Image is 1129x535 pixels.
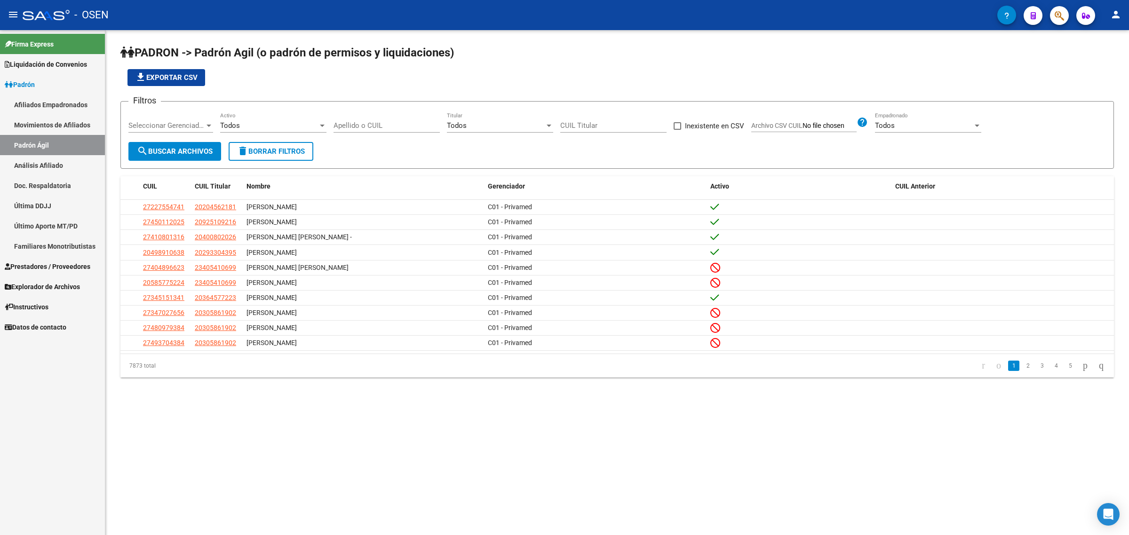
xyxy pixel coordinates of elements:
span: Archivo CSV CUIL [751,122,803,129]
span: [PERSON_NAME] [246,339,297,346]
span: CUIL [143,182,157,190]
button: Buscar Archivos [128,142,221,161]
mat-icon: file_download [135,71,146,83]
span: [PERSON_NAME] [PERSON_NAME] [246,264,349,271]
mat-icon: menu [8,9,19,20]
li: page 2 [1021,358,1035,374]
span: 20585775224 [143,279,184,286]
span: 20498910638 [143,249,184,256]
span: Borrar Filtros [237,147,305,156]
span: 27404896623 [143,264,184,271]
span: Explorador de Archivos [5,282,80,292]
span: Firma Express [5,39,54,49]
span: Todos [875,121,895,130]
a: 5 [1065,361,1076,371]
a: go to last page [1095,361,1108,371]
span: Liquidación de Convenios [5,59,87,70]
span: C01 - Privamed [488,249,532,256]
mat-icon: person [1110,9,1121,20]
datatable-header-cell: Activo [707,176,891,197]
span: Buscar Archivos [137,147,213,156]
mat-icon: delete [237,145,248,157]
li: page 4 [1049,358,1063,374]
span: CUIL Titular [195,182,231,190]
span: - OSEN [74,5,109,25]
a: 3 [1036,361,1048,371]
span: Nombre [246,182,270,190]
span: C01 - Privamed [488,203,532,211]
span: 20364577223 [195,294,236,301]
span: 20293304395 [195,249,236,256]
button: Exportar CSV [127,69,205,86]
span: 27410801316 [143,233,184,241]
span: 20925109216 [195,218,236,226]
h3: Filtros [128,94,161,107]
span: Gerenciador [488,182,525,190]
span: [PERSON_NAME] [246,203,297,211]
a: go to next page [1079,361,1092,371]
datatable-header-cell: CUIL [139,176,191,197]
input: Archivo CSV CUIL [803,122,857,130]
span: [PERSON_NAME] [246,218,297,226]
span: C01 - Privamed [488,279,532,286]
button: Borrar Filtros [229,142,313,161]
a: 2 [1022,361,1034,371]
span: [PERSON_NAME] [246,249,297,256]
span: 27347027656 [143,309,184,316]
span: CUIL Anterior [895,182,935,190]
span: [PERSON_NAME] [PERSON_NAME] - [246,233,352,241]
li: page 1 [1007,358,1021,374]
a: go to first page [978,361,989,371]
div: 7873 total [120,354,318,378]
span: 20204562181 [195,203,236,211]
span: Inexistente en CSV [685,120,744,132]
span: C01 - Privamed [488,264,532,271]
span: Datos de contacto [5,322,66,332]
span: C01 - Privamed [488,324,532,331]
span: 23405410699 [195,279,236,286]
span: 20305861902 [195,339,236,346]
span: Todos [447,121,467,130]
mat-icon: help [857,117,868,128]
span: 27345151341 [143,294,184,301]
datatable-header-cell: Nombre [243,176,484,197]
datatable-header-cell: CUIL Titular [191,176,243,197]
span: [PERSON_NAME] [246,279,297,286]
span: 27227554741 [143,203,184,211]
span: C01 - Privamed [488,309,532,316]
span: Seleccionar Gerenciador [128,121,205,130]
span: [PERSON_NAME] [246,294,297,301]
li: page 5 [1063,358,1077,374]
span: [PERSON_NAME] [246,324,297,331]
span: Prestadores / Proveedores [5,261,90,272]
span: 27450112025 [143,218,184,226]
span: 27480979384 [143,324,184,331]
span: 27493704384 [143,339,184,346]
span: 20305861902 [195,324,236,331]
span: Instructivos [5,302,48,312]
datatable-header-cell: CUIL Anterior [891,176,1114,197]
span: 20305861902 [195,309,236,316]
span: Padrón [5,79,35,90]
span: C01 - Privamed [488,218,532,226]
span: Activo [710,182,729,190]
span: C01 - Privamed [488,294,532,301]
span: 20400802026 [195,233,236,241]
span: 23405410699 [195,264,236,271]
a: 4 [1050,361,1062,371]
span: [PERSON_NAME] [246,309,297,316]
a: 1 [1008,361,1019,371]
div: Open Intercom Messenger [1097,503,1120,526]
datatable-header-cell: Gerenciador [484,176,707,197]
span: C01 - Privamed [488,233,532,241]
span: Todos [220,121,240,130]
span: C01 - Privamed [488,339,532,346]
li: page 3 [1035,358,1049,374]
mat-icon: search [137,145,148,157]
a: go to previous page [992,361,1005,371]
span: Exportar CSV [135,73,198,82]
span: PADRON -> Padrón Agil (o padrón de permisos y liquidaciones) [120,46,454,59]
